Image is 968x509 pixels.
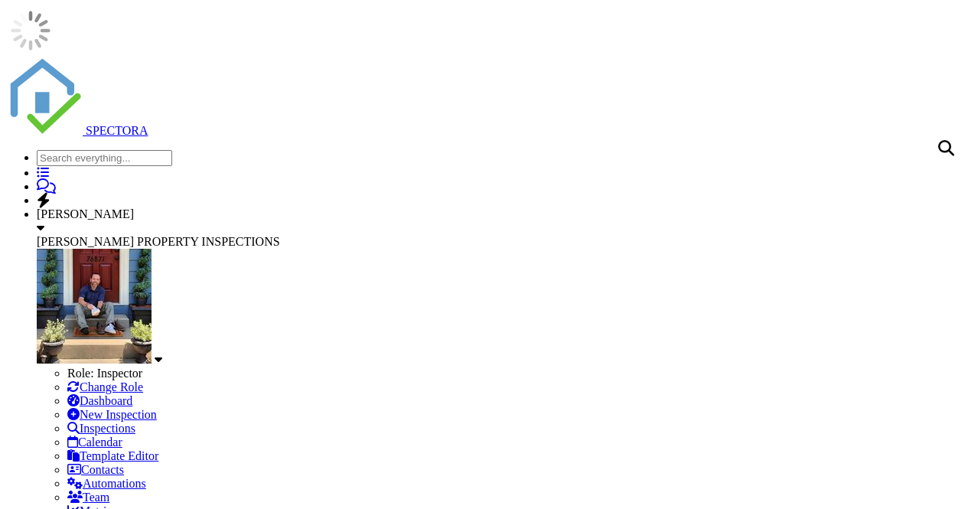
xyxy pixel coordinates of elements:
a: Team [67,491,109,504]
img: The Best Home Inspection Software - Spectora [6,58,83,135]
a: Template Editor [67,449,158,462]
span: Role: Inspector [67,367,142,380]
img: loading-93afd81d04378562ca97960a6d0abf470c8f8241ccf6a1b4da771bf876922d1b.gif [6,6,55,55]
input: Search everything... [37,150,172,166]
a: New Inspection [67,408,157,421]
a: Automations [67,477,146,490]
span: SPECTORA [86,124,148,137]
a: Inspections [67,422,135,435]
a: SPECTORA [6,124,148,137]
div: [PERSON_NAME] [37,207,962,221]
a: Change Role [67,380,143,393]
img: white_shoesb.jpg [37,249,152,364]
div: GANT PROPERTY INSPECTIONS [37,235,962,249]
a: Calendar [67,436,122,449]
a: Dashboard [67,394,132,407]
a: Contacts [67,463,124,476]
